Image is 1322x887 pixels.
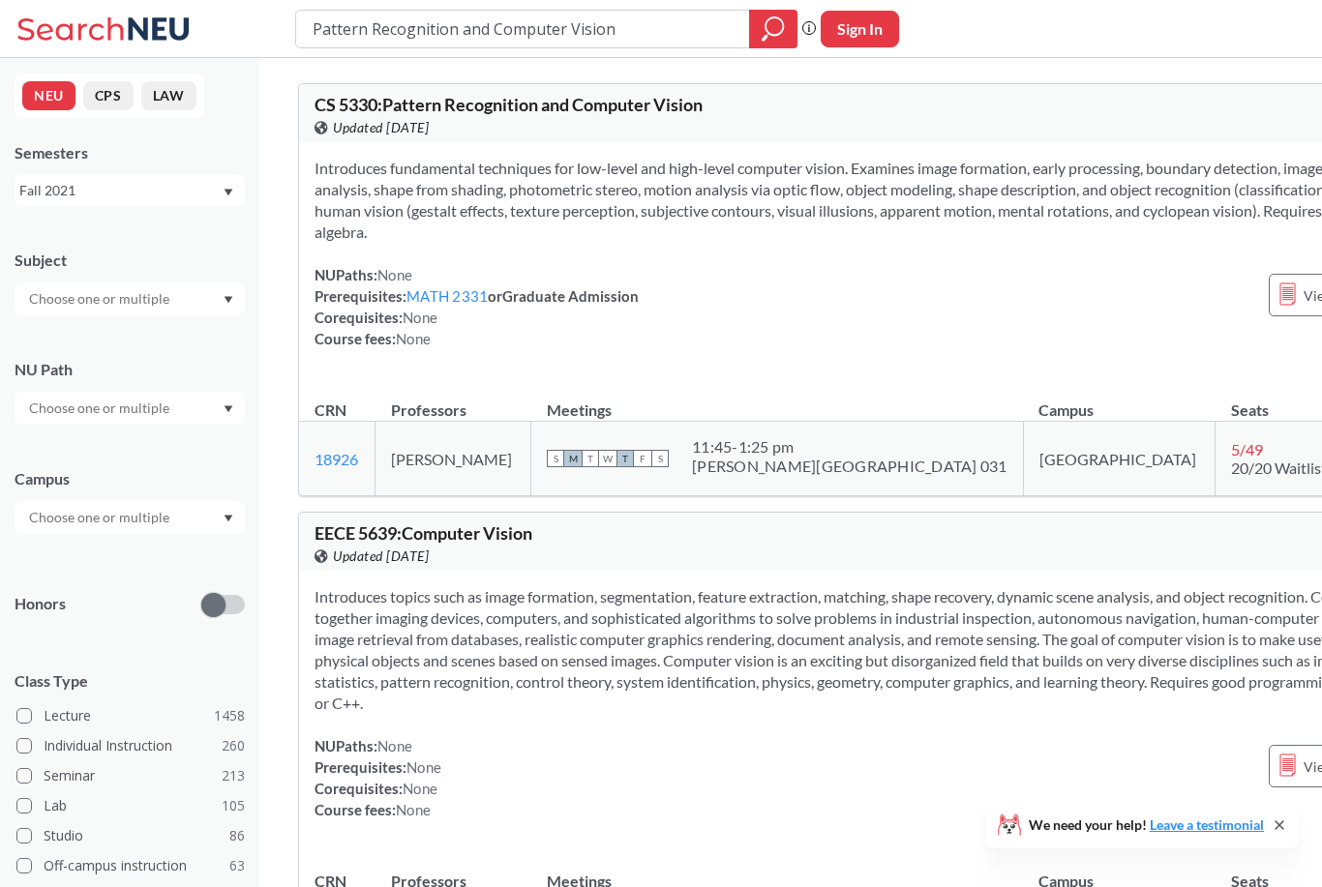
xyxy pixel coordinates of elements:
[692,437,1007,457] div: 11:45 - 1:25 pm
[396,801,431,818] span: None
[224,405,233,413] svg: Dropdown arrow
[15,593,66,615] p: Honors
[15,392,245,425] div: Dropdown arrow
[83,81,134,110] button: CPS
[229,825,245,846] span: 86
[1023,380,1215,422] th: Campus
[229,855,245,876] span: 63
[19,506,182,529] input: Choose one or multiple
[15,468,245,489] div: Campus
[15,175,245,206] div: Fall 2021Dropdown arrow
[16,763,245,788] label: Seminar
[315,399,346,421] div: CRN
[222,735,245,756] span: 260
[547,450,564,467] span: S
[406,287,488,305] a: MATH 2331
[224,189,233,196] svg: Dropdown arrow
[15,359,245,380] div: NU Path
[377,266,412,283] span: None
[762,15,785,43] svg: magnifying glass
[531,380,1024,422] th: Meetings
[222,795,245,816] span: 105
[19,287,182,310] input: Choose one or multiple
[19,180,222,201] div: Fall 2021
[692,457,1007,476] div: [PERSON_NAME][GEOGRAPHIC_DATA] 031
[16,823,245,848] label: Studio
[376,380,531,422] th: Professors
[222,765,245,786] span: 213
[15,142,245,163] div: Semesters
[22,81,75,110] button: NEU
[15,670,245,692] span: Class Type
[634,450,651,467] span: F
[315,450,358,468] a: 18926
[224,515,233,522] svg: Dropdown arrow
[16,853,245,878] label: Off-campus instruction
[315,264,639,349] div: NUPaths: Prerequisites: or Graduate Admission Corequisites: Course fees:
[315,94,703,115] span: CS 5330 : Pattern Recognition and Computer Vision
[16,793,245,818] label: Lab
[406,758,441,776] span: None
[377,737,412,754] span: None
[315,735,441,820] div: NUPaths: Prerequisites: Corequisites: Course fees:
[16,733,245,758] label: Individual Instruction
[821,11,899,47] button: Sign In
[333,546,429,567] span: Updated [DATE]
[564,450,582,467] span: M
[376,422,531,496] td: [PERSON_NAME]
[141,81,196,110] button: LAW
[403,309,437,326] span: None
[616,450,634,467] span: T
[224,296,233,304] svg: Dropdown arrow
[1023,422,1215,496] td: [GEOGRAPHIC_DATA]
[15,501,245,534] div: Dropdown arrow
[599,450,616,467] span: W
[1231,440,1263,458] span: 5 / 49
[651,450,669,467] span: S
[749,10,797,48] div: magnifying glass
[1029,818,1264,832] span: We need your help!
[396,330,431,347] span: None
[214,705,245,726] span: 1458
[315,522,532,544] span: EECE 5639 : Computer Vision
[15,250,245,271] div: Subject
[19,397,182,420] input: Choose one or multiple
[1150,816,1264,833] a: Leave a testimonial
[15,282,245,315] div: Dropdown arrow
[582,450,599,467] span: T
[333,117,429,138] span: Updated [DATE]
[403,780,437,797] span: None
[311,13,736,45] input: Class, professor, course number, "phrase"
[16,703,245,728] label: Lecture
